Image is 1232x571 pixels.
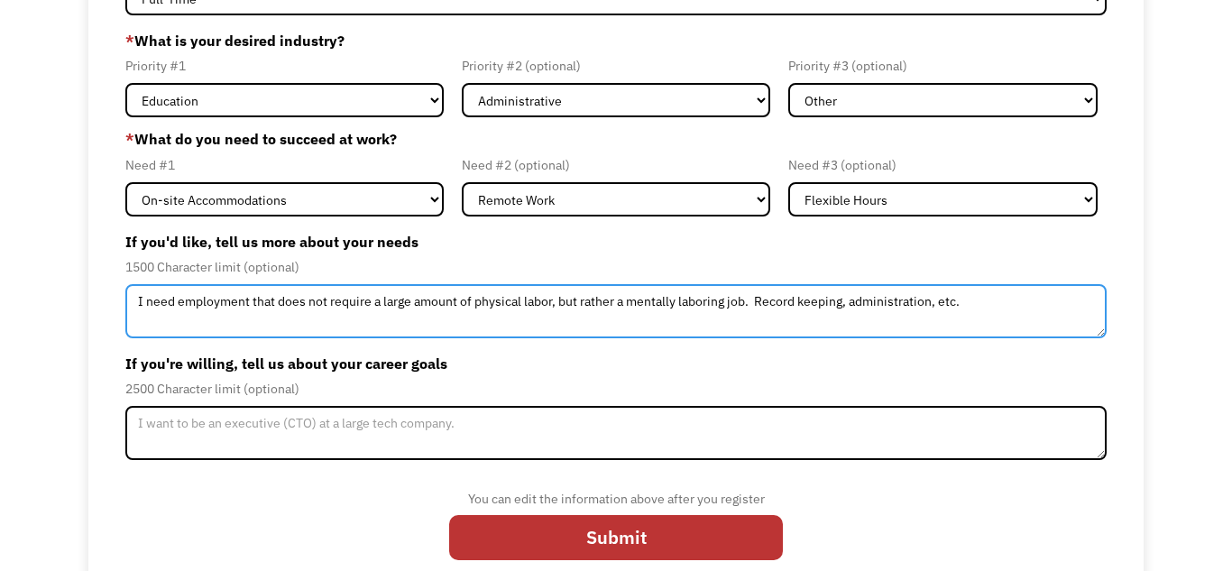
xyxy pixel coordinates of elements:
[125,349,1107,378] label: If you're willing, tell us about your career goals
[788,154,1098,176] div: Need #3 (optional)
[125,26,1107,55] label: What is your desired industry?
[462,154,771,176] div: Need #2 (optional)
[125,256,1107,278] div: 1500 Character limit (optional)
[125,378,1107,400] div: 2500 Character limit (optional)
[462,55,771,77] div: Priority #2 (optional)
[125,55,444,77] div: Priority #1
[788,55,1098,77] div: Priority #3 (optional)
[449,515,783,559] input: Submit
[125,128,1107,150] label: What do you need to succeed at work?
[125,227,1107,256] label: If you'd like, tell us more about your needs
[449,488,783,510] div: You can edit the information above after you register
[125,154,444,176] div: Need #1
